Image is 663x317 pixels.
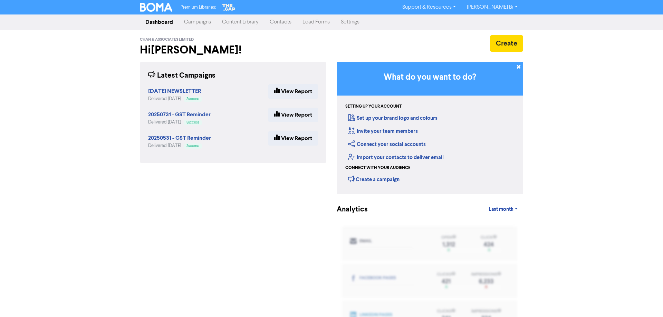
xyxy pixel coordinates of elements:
[264,15,297,29] a: Contacts
[181,5,216,10] span: Premium Libraries:
[148,89,201,94] a: [DATE] NEWSLETTER
[148,112,211,118] a: 20250731 - GST Reminder
[179,15,217,29] a: Campaigns
[140,15,179,29] a: Dashboard
[348,174,400,184] div: Create a campaign
[397,2,461,13] a: Support & Resources
[347,72,513,82] h3: What do you want to do?
[297,15,335,29] a: Lead Forms
[268,84,318,99] a: View Report
[348,141,426,148] a: Connect your social accounts
[345,165,410,171] div: Connect with your audience
[461,2,523,13] a: [PERSON_NAME] Bi
[148,96,202,102] div: Delivered [DATE]
[186,97,199,101] span: Success
[483,202,523,216] a: Last month
[140,43,326,57] h2: Hi [PERSON_NAME] !
[489,206,513,212] span: Last month
[148,70,215,81] div: Latest Campaigns
[140,37,194,42] span: Chan & Associates Limited
[345,103,402,110] div: Setting up your account
[148,119,211,126] div: Delivered [DATE]
[148,136,211,141] a: 20250531 - GST Reminder
[148,88,201,95] strong: [DATE] NEWSLETTER
[148,135,211,141] strong: 20250531 - GST Reminder
[140,3,172,12] img: BOMA Logo
[221,3,237,12] img: The Gap
[337,62,523,194] div: Getting Started in BOMA
[268,131,318,146] a: View Report
[148,111,211,118] strong: 20250731 - GST Reminder
[490,35,523,52] button: Create
[348,128,418,135] a: Invite your team members
[186,144,199,148] span: Success
[268,108,318,122] a: View Report
[337,204,359,215] div: Analytics
[217,15,264,29] a: Content Library
[148,142,211,149] div: Delivered [DATE]
[628,284,663,317] iframe: Chat Widget
[348,115,438,121] a: Set up your brand logo and colours
[348,154,444,161] a: Import your contacts to deliver email
[186,121,199,124] span: Success
[335,15,365,29] a: Settings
